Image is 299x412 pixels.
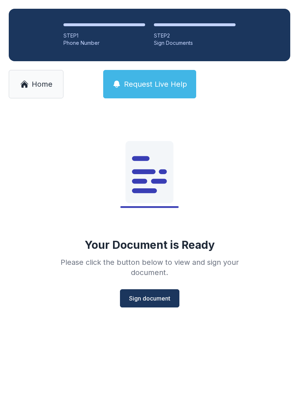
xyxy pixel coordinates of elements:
[85,238,215,251] div: Your Document is Ready
[63,32,145,39] div: STEP 1
[154,32,236,39] div: STEP 2
[124,79,187,89] span: Request Live Help
[63,39,145,47] div: Phone Number
[44,257,255,278] div: Please click the button below to view and sign your document.
[32,79,53,89] span: Home
[154,39,236,47] div: Sign Documents
[129,294,170,303] span: Sign document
